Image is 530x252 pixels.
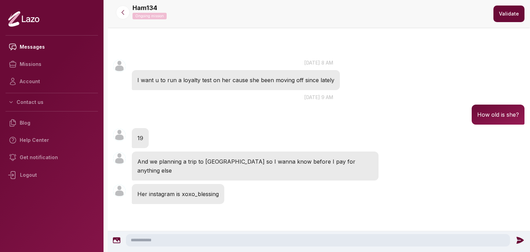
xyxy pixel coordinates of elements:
p: [DATE] 9 am [108,94,530,101]
img: User avatar [113,129,126,141]
p: And we planning a trip to [GEOGRAPHIC_DATA] so I wanna know before I pay for anything else [137,157,373,175]
a: Help Center [6,132,98,149]
a: Messages [6,38,98,56]
p: How old is she? [477,110,519,119]
button: Contact us [6,96,98,108]
div: Logout [6,166,98,184]
button: Validate [493,6,524,22]
p: Ham134 [132,3,157,13]
p: Ongoing mission [132,13,167,19]
p: Her instagram is xoxo_blessing [137,190,219,198]
img: User avatar [113,152,126,165]
a: Missions [6,56,98,73]
a: Account [6,73,98,90]
p: I want u to run a loyalty test on her cause she been moving off since lately [137,76,334,85]
img: User avatar [113,185,126,197]
p: 19 [137,134,143,143]
a: Blog [6,114,98,132]
p: [DATE] 8 am [108,59,530,66]
a: Get notification [6,149,98,166]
